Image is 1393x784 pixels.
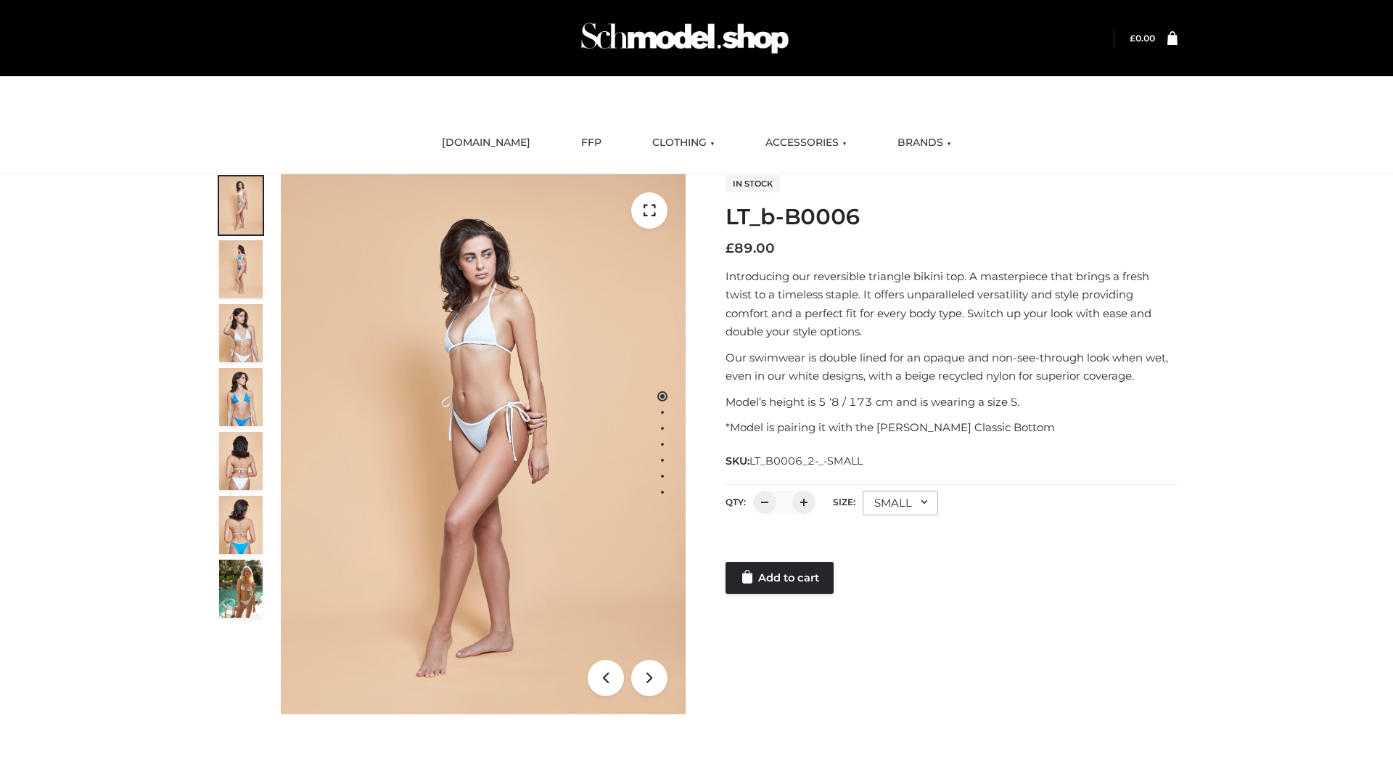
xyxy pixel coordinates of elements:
[570,127,612,159] a: FFP
[219,432,263,490] img: ArielClassicBikiniTop_CloudNine_AzureSky_OW114ECO_7-scaled.jpg
[219,240,263,298] img: ArielClassicBikiniTop_CloudNine_AzureSky_OW114ECO_2-scaled.jpg
[726,240,775,256] bdi: 89.00
[755,127,858,159] a: ACCESSORIES
[726,348,1178,385] p: Our swimwear is double lined for an opaque and non-see-through look when wet, even in our white d...
[726,418,1178,437] p: *Model is pairing it with the [PERSON_NAME] Classic Bottom
[863,491,938,515] div: SMALL
[726,497,746,507] label: QTY:
[219,496,263,554] img: ArielClassicBikiniTop_CloudNine_AzureSky_OW114ECO_8-scaled.jpg
[1130,33,1155,44] a: £0.00
[726,562,834,594] a: Add to cart
[219,304,263,362] img: ArielClassicBikiniTop_CloudNine_AzureSky_OW114ECO_3-scaled.jpg
[726,267,1178,341] p: Introducing our reversible triangle bikini top. A masterpiece that brings a fresh twist to a time...
[219,560,263,618] img: Arieltop_CloudNine_AzureSky2.jpg
[431,127,541,159] a: [DOMAIN_NAME]
[833,497,855,507] label: Size:
[749,454,863,467] span: LT_B0006_2-_-SMALL
[726,240,734,256] span: £
[726,393,1178,412] p: Model’s height is 5 ‘8 / 173 cm and is wearing a size S.
[726,452,864,470] span: SKU:
[576,9,794,67] img: Schmodel Admin 964
[219,176,263,234] img: ArielClassicBikiniTop_CloudNine_AzureSky_OW114ECO_1-scaled.jpg
[641,127,726,159] a: CLOTHING
[281,174,686,714] img: ArielClassicBikiniTop_CloudNine_AzureSky_OW114ECO_1
[1130,33,1155,44] bdi: 0.00
[887,127,962,159] a: BRANDS
[726,175,780,192] span: In stock
[726,204,1178,230] h1: LT_b-B0006
[219,368,263,426] img: ArielClassicBikiniTop_CloudNine_AzureSky_OW114ECO_4-scaled.jpg
[1130,33,1135,44] span: £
